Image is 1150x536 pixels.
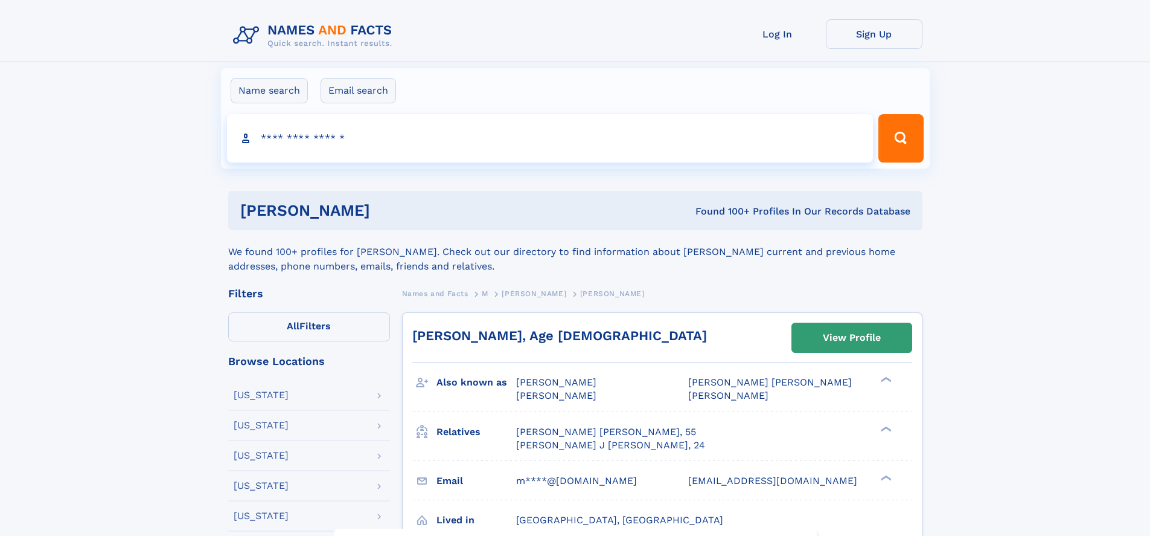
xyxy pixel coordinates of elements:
[234,511,289,521] div: [US_STATE]
[436,422,516,442] h3: Relatives
[792,323,912,352] a: View Profile
[516,439,705,452] a: [PERSON_NAME] J [PERSON_NAME], 24
[516,514,723,526] span: [GEOGRAPHIC_DATA], [GEOGRAPHIC_DATA]
[234,390,289,400] div: [US_STATE]
[234,481,289,491] div: [US_STATE]
[412,328,707,343] a: [PERSON_NAME], Age [DEMOGRAPHIC_DATA]
[823,324,881,352] div: View Profile
[826,19,922,49] a: Sign Up
[516,425,696,439] a: [PERSON_NAME] [PERSON_NAME], 55
[228,312,390,341] label: Filters
[482,289,488,298] span: M
[729,19,826,49] a: Log In
[688,475,857,486] span: [EMAIL_ADDRESS][DOMAIN_NAME]
[436,372,516,393] h3: Also known as
[234,421,289,430] div: [US_STATE]
[240,203,533,218] h1: [PERSON_NAME]
[482,286,488,301] a: M
[688,390,768,401] span: [PERSON_NAME]
[287,320,299,332] span: All
[516,376,596,388] span: [PERSON_NAME]
[502,289,566,298] span: [PERSON_NAME]
[436,471,516,491] h3: Email
[532,205,910,218] div: Found 100+ Profiles In Our Records Database
[321,78,396,103] label: Email search
[231,78,308,103] label: Name search
[234,451,289,460] div: [US_STATE]
[227,114,874,163] input: search input
[516,390,596,401] span: [PERSON_NAME]
[878,474,892,482] div: ❯
[228,230,922,274] div: We found 100+ profiles for [PERSON_NAME]. Check out our directory to find information about [PERS...
[688,376,852,388] span: [PERSON_NAME] [PERSON_NAME]
[878,376,892,384] div: ❯
[580,289,645,298] span: [PERSON_NAME]
[502,286,566,301] a: [PERSON_NAME]
[402,286,468,301] a: Names and Facts
[228,19,402,52] img: Logo Names and Facts
[228,356,390,367] div: Browse Locations
[878,425,892,433] div: ❯
[878,114,923,163] button: Search Button
[436,510,516,531] h3: Lived in
[228,288,390,299] div: Filters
